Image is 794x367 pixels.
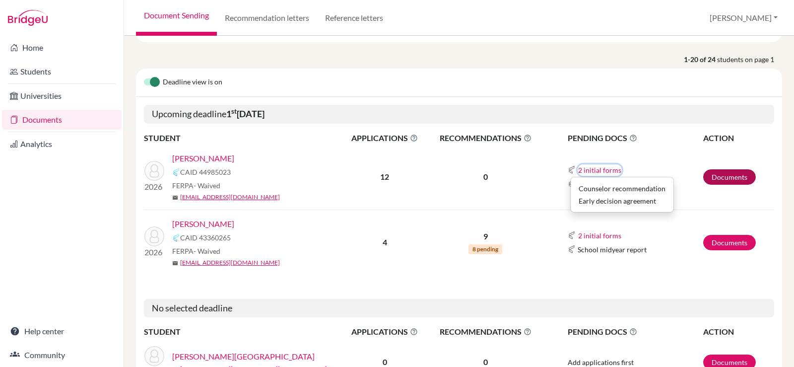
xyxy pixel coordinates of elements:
span: students on page 1 [717,54,782,65]
span: RECOMMENDATIONS [428,132,543,144]
img: Ryu, Daniel [144,161,164,181]
sup: st [231,107,237,115]
span: PENDING DOCS [568,132,702,144]
strong: 1-20 of 24 [684,54,717,65]
b: 12 [380,172,389,181]
span: RECOMMENDATIONS [428,326,543,338]
div: 2 initial forms [570,177,674,213]
b: 0 [383,357,387,367]
button: 2 initial forms [578,230,622,241]
img: Common App logo [172,168,180,176]
a: Help center [2,321,122,341]
img: Common App logo [568,166,576,174]
img: Common App logo [568,245,576,253]
span: Deadline view is on [163,76,222,88]
a: Documents [703,169,756,185]
span: CAID 44985023 [180,167,231,177]
span: PENDING DOCS [568,326,702,338]
img: Common App logo [172,234,180,242]
span: mail [172,195,178,201]
button: [PERSON_NAME] [705,8,782,27]
span: APPLICATIONS [343,326,427,338]
p: 9 [428,230,543,242]
img: Seo, Yejun [144,226,164,246]
div: Counselor recommendation [579,183,665,194]
img: Common App logo [568,231,576,239]
th: STUDENT [144,325,342,338]
th: ACTION [703,132,774,145]
a: [PERSON_NAME] [172,152,234,164]
a: Documents [2,110,122,130]
span: School midyear report [578,244,647,255]
a: [EMAIL_ADDRESS][DOMAIN_NAME] [180,193,280,202]
a: [PERSON_NAME] [172,218,234,230]
h5: Upcoming deadline [144,105,774,124]
div: Early decision agreement [579,196,665,206]
span: FERPA [172,180,220,191]
a: Home [2,38,122,58]
p: 2026 [144,181,164,193]
button: 2 initial forms [578,164,622,176]
span: - Waived [194,181,220,190]
span: Add applications first [568,358,634,367]
span: FERPA [172,246,220,256]
a: Students [2,62,122,81]
p: 2026 [144,246,164,258]
b: 1 [DATE] [226,108,265,119]
h5: No selected deadline [144,299,774,318]
a: [EMAIL_ADDRESS][DOMAIN_NAME] [180,258,280,267]
span: mail [172,260,178,266]
th: STUDENT [144,132,342,145]
th: ACTION [703,325,774,338]
a: [PERSON_NAME][GEOGRAPHIC_DATA] [172,351,315,363]
b: 4 [383,237,387,247]
p: 0 [428,171,543,183]
span: APPLICATIONS [343,132,427,144]
a: Community [2,345,122,365]
a: Universities [2,86,122,106]
img: Ayles, Austin [144,346,164,366]
span: - Waived [194,247,220,255]
a: Documents [703,235,756,250]
span: 8 pending [468,244,502,254]
span: CAID 43360265 [180,232,231,243]
img: Bridge-U [8,10,48,26]
img: Common App logo [568,180,576,188]
a: Analytics [2,134,122,154]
